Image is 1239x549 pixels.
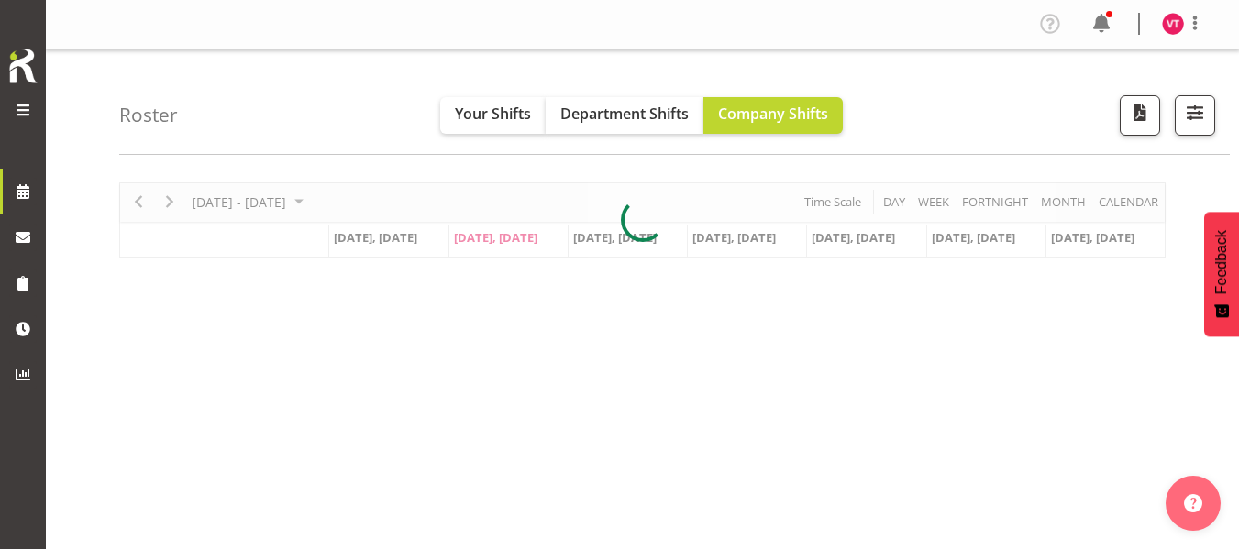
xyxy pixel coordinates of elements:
button: Department Shifts [546,97,703,134]
button: Feedback - Show survey [1204,212,1239,336]
img: vanessa-thornley8527.jpg [1162,13,1184,35]
button: Your Shifts [440,97,546,134]
button: Filter Shifts [1175,95,1215,136]
img: help-xxl-2.png [1184,494,1202,512]
span: Your Shifts [455,104,531,124]
span: Feedback [1213,230,1230,294]
button: Download a PDF of the roster according to the set date range. [1120,95,1160,136]
span: Company Shifts [718,104,828,124]
button: Company Shifts [703,97,843,134]
h4: Roster [119,104,178,126]
img: Rosterit icon logo [5,46,41,86]
span: Department Shifts [560,104,689,124]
